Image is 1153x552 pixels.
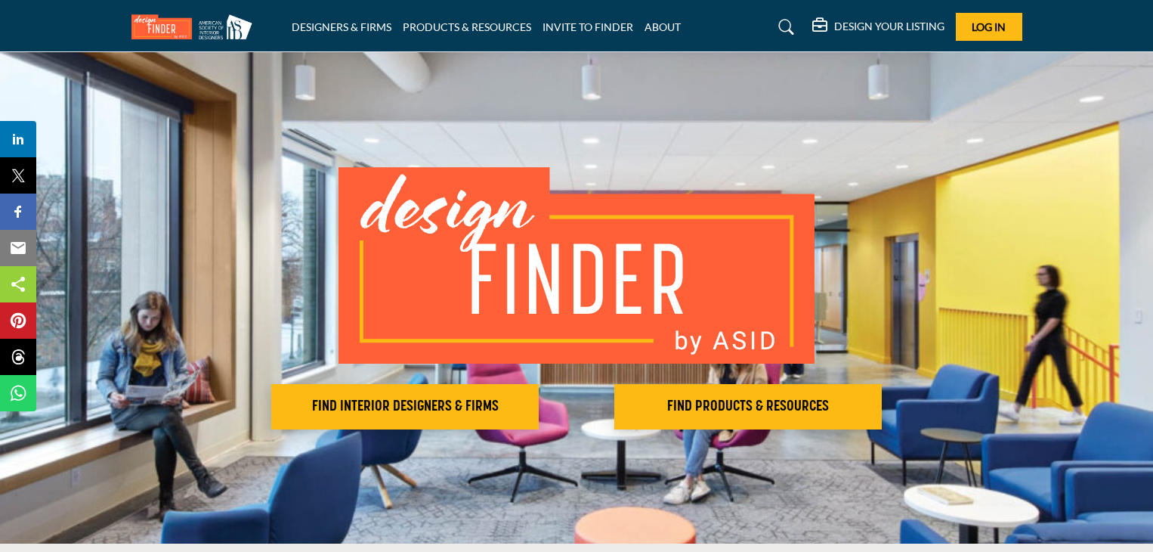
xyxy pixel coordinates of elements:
a: PRODUCTS & RESOURCES [403,20,531,33]
a: Search [764,15,804,39]
a: ABOUT [645,20,681,33]
button: FIND INTERIOR DESIGNERS & FIRMS [271,384,539,430]
h5: DESIGN YOUR LISTING [834,20,944,33]
img: image [338,167,815,364]
button: Log In [956,13,1022,41]
a: INVITE TO FINDER [542,20,633,33]
button: FIND PRODUCTS & RESOURCES [614,384,882,430]
h2: FIND INTERIOR DESIGNERS & FIRMS [276,398,534,416]
div: DESIGN YOUR LISTING [812,18,944,36]
img: Site Logo [131,14,260,39]
a: DESIGNERS & FIRMS [292,20,391,33]
h2: FIND PRODUCTS & RESOURCES [619,398,877,416]
span: Log In [972,20,1006,33]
